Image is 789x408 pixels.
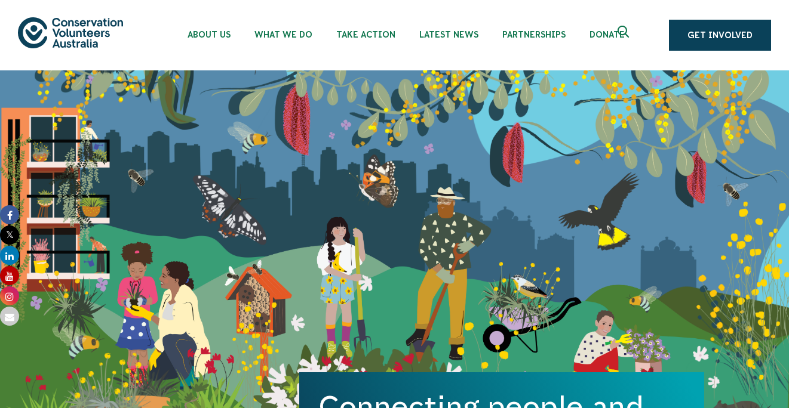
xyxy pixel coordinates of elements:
span: Partnerships [502,30,566,39]
span: Take Action [336,30,395,39]
span: Expand search box [618,26,633,45]
span: What We Do [254,30,312,39]
a: Get Involved [669,20,771,51]
img: logo.svg [18,17,123,48]
span: Donate [590,30,625,39]
button: Expand search box Close search box [610,21,639,50]
span: About Us [188,30,231,39]
span: Latest News [419,30,478,39]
